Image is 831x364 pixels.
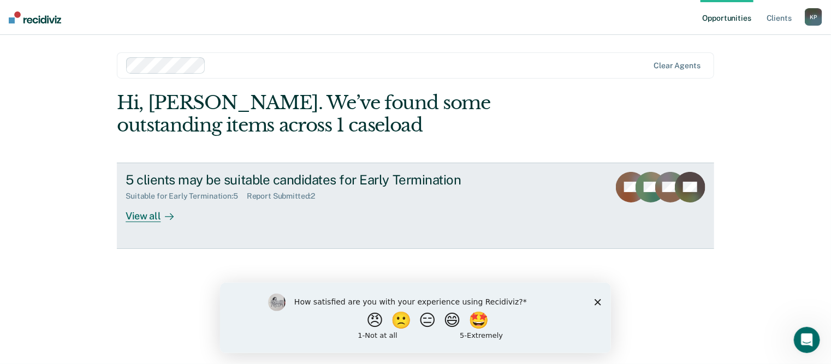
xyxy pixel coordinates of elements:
[117,92,595,136] div: Hi, [PERSON_NAME]. We’ve found some outstanding items across 1 caseload
[654,61,700,70] div: Clear agents
[126,172,509,188] div: 5 clients may be suitable candidates for Early Termination
[9,11,61,23] img: Recidiviz
[247,192,324,201] div: Report Submitted : 2
[794,327,820,353] iframe: Intercom live chat
[126,201,187,222] div: View all
[220,283,611,353] iframe: Survey by Kim from Recidiviz
[117,163,714,249] a: 5 clients may be suitable candidates for Early TerminationSuitable for Early Termination:5Report ...
[805,8,822,26] div: K P
[805,8,822,26] button: KP
[126,192,247,201] div: Suitable for Early Termination : 5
